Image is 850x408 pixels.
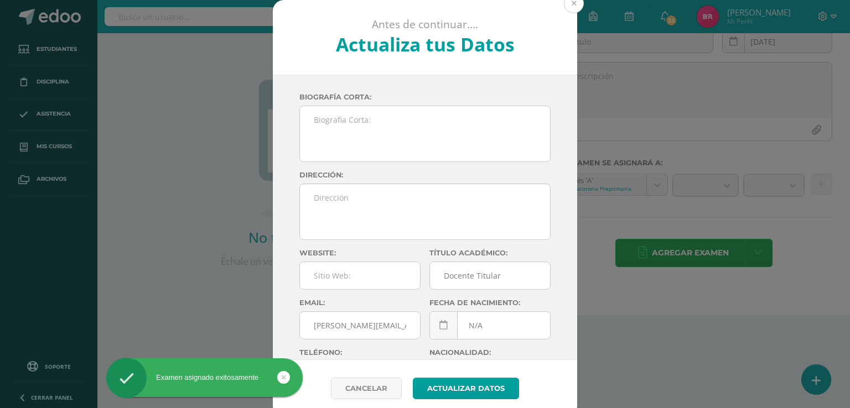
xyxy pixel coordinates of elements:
input: Sitio Web: [300,262,420,289]
div: Examen asignado exitosamente [106,373,303,383]
label: Fecha de nacimiento: [429,299,551,307]
p: Antes de continuar.... [303,18,548,32]
input: Titulo: [430,262,550,289]
label: Biografía corta: [299,93,551,101]
input: Fecha de Nacimiento: [430,312,550,339]
label: Nacionalidad: [429,348,551,357]
label: Título académico: [429,249,551,257]
label: Teléfono: [299,348,421,357]
h2: Actualiza tus Datos [303,32,548,57]
label: Website: [299,249,421,257]
label: Email: [299,299,421,307]
button: Actualizar datos [413,378,519,399]
a: Cancelar [331,378,402,399]
input: Correo Electronico: [300,312,420,339]
label: Dirección: [299,171,551,179]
